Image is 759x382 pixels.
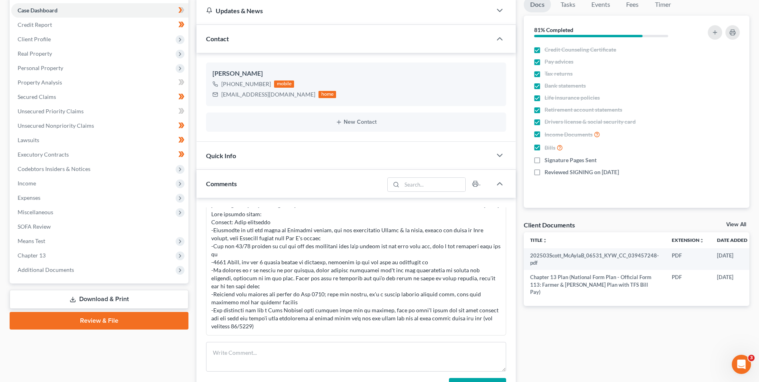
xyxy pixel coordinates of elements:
[318,91,336,98] div: home
[545,144,555,152] span: Bills
[11,104,188,119] a: Unsecured Priority Claims
[726,222,746,227] a: View All
[18,194,40,201] span: Expenses
[274,80,294,88] div: mobile
[221,90,315,99] div: [EMAIL_ADDRESS][DOMAIN_NAME]
[11,90,188,104] a: Secured Claims
[221,80,271,88] div: [PHONE_NUMBER]
[10,290,188,309] a: Download & Print
[18,151,69,158] span: Executory Contracts
[11,119,188,133] a: Unsecured Nonpriority Claims
[545,131,593,139] span: Income Documents
[545,58,573,66] span: Pay advices
[18,266,74,273] span: Additional Documents
[11,133,188,147] a: Lawsuits
[212,69,500,78] div: [PERSON_NAME]
[11,75,188,90] a: Property Analysis
[18,237,45,244] span: Means Test
[11,147,188,162] a: Executory Contracts
[11,219,188,234] a: SOFA Review
[545,94,600,102] span: Life insurance policies
[672,237,704,243] a: Extensionunfold_more
[18,21,52,28] span: Credit Report
[545,82,586,90] span: Bank statements
[18,36,51,42] span: Client Profile
[665,270,711,299] td: PDF
[732,355,751,374] iframe: Intercom live chat
[18,252,46,259] span: Chapter 13
[534,26,573,33] strong: 81% Completed
[18,64,63,71] span: Personal Property
[18,7,58,14] span: Case Dashboard
[543,238,547,243] i: unfold_more
[206,180,237,187] span: Comments
[524,270,665,299] td: Chapter 13 Plan (National Form Plan - Official Form 113: Farmer & [PERSON_NAME] Plan with TFS Bil...
[18,165,90,172] span: Codebtors Insiders & Notices
[402,178,465,191] input: Search...
[545,118,636,126] span: Drivers license & social security card
[212,119,500,125] button: New Contact
[748,238,753,243] i: expand_more
[211,210,501,330] div: Lore ipsumdo sitam: Consect: Adip elitseddo -Eiusmodte in utl etd magna al Enimadmi veniam, qui n...
[18,137,39,143] span: Lawsuits
[206,152,236,159] span: Quick Info
[18,223,51,230] span: SOFA Review
[18,122,94,129] span: Unsecured Nonpriority Claims
[18,79,62,86] span: Property Analysis
[11,18,188,32] a: Credit Report
[665,248,711,270] td: PDF
[717,237,753,243] a: Date Added expand_more
[530,237,547,243] a: Titleunfold_more
[699,238,704,243] i: unfold_more
[748,355,755,361] span: 3
[524,221,575,229] div: Client Documents
[18,108,84,115] span: Unsecured Priority Claims
[524,248,665,270] td: 202503Scott_McAylaB_06531_KYW_CC_039457248-pdf
[18,180,36,187] span: Income
[545,168,619,176] span: Reviewed SIGNING on [DATE]
[206,6,482,15] div: Updates & News
[545,156,597,164] span: Signature Pages Sent
[10,312,188,330] a: Review & File
[545,106,622,114] span: Retirement account statements
[11,3,188,18] a: Case Dashboard
[18,50,52,57] span: Real Property
[18,209,53,215] span: Miscellaneous
[18,93,56,100] span: Secured Claims
[545,70,573,78] span: Tax returns
[206,35,229,42] span: Contact
[545,46,616,54] span: Credit Counseling Certificate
